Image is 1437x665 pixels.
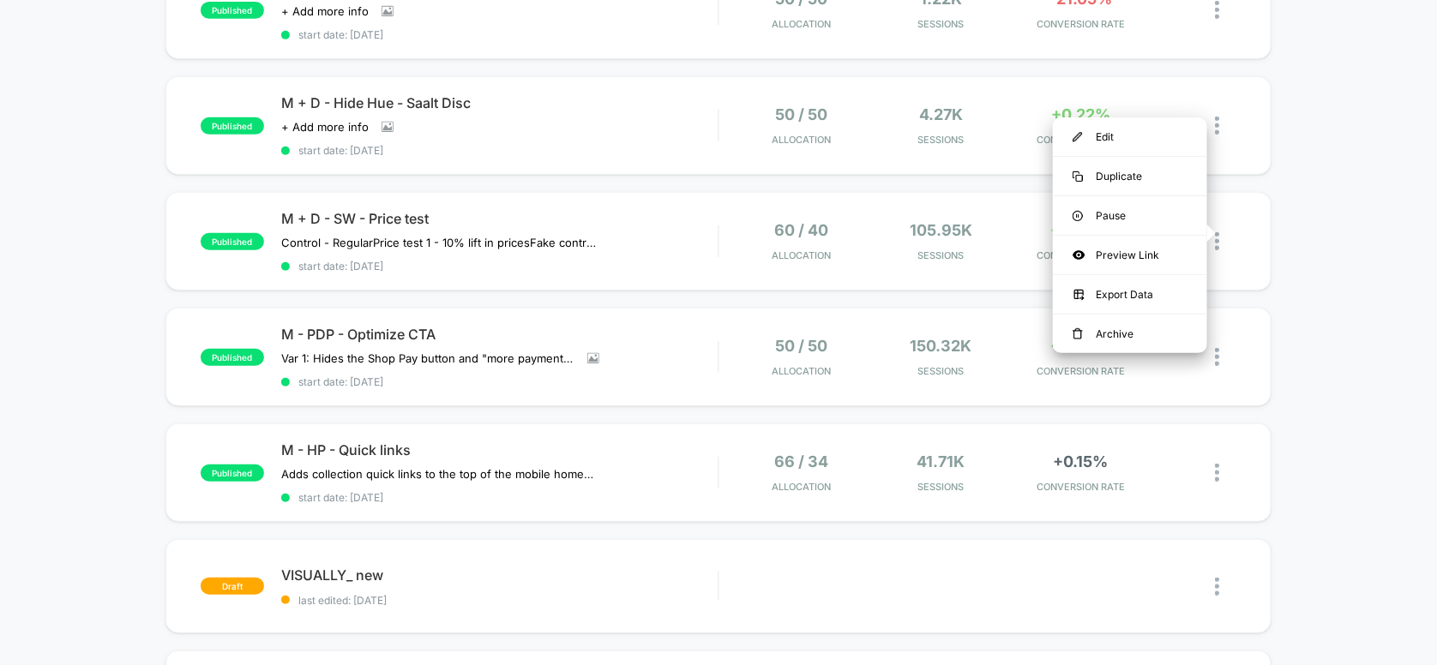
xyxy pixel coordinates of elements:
span: start date: [DATE] [281,144,718,157]
span: start date: [DATE] [281,28,718,41]
span: last edited: [DATE] [281,594,718,607]
span: 4.27k [919,105,963,123]
span: M - HP - Quick links [281,441,718,458]
img: close [1215,464,1219,482]
div: Pause [1053,196,1207,235]
img: close [1215,1,1219,19]
img: menu [1073,211,1083,221]
div: Edit [1053,117,1207,156]
span: M + D - SW - Price test [281,210,718,227]
img: close [1215,232,1219,250]
span: VISUALLY_ new [281,566,718,584]
span: +0.15% [1054,452,1109,470]
img: menu [1073,171,1083,182]
img: close [1215,117,1219,135]
span: 105.95k [910,221,972,239]
span: Allocation [773,481,832,493]
span: 50 / 50 [776,105,828,123]
span: 50 / 50 [776,337,828,355]
span: Allocation [773,18,832,30]
span: CONVERSION RATE [1015,18,1146,30]
span: Adds collection quick links to the top of the mobile homepage [281,467,599,481]
span: Sessions [875,249,1007,261]
span: Allocation [773,249,832,261]
span: Allocation [773,134,832,146]
span: Sessions [875,481,1007,493]
span: 66 / 34 [775,452,829,470]
span: Sessions [875,18,1007,30]
img: menu [1073,328,1083,340]
img: close [1215,348,1219,366]
span: CONVERSION RATE [1015,134,1146,146]
img: close [1215,578,1219,596]
div: Archive [1053,315,1207,353]
span: Control - RegularPrice test 1 - 10% lift in pricesFake control - Removes upsells in CartPrice tes... [281,236,599,249]
span: Sessions [875,365,1007,377]
div: Duplicate [1053,157,1207,195]
span: Var 1: Hides the Shop Pay button and "more payment options" link on PDPsVar 2: Change the CTA col... [281,351,574,365]
span: 60 / 40 [775,221,829,239]
span: CONVERSION RATE [1015,481,1146,493]
div: Export Data [1053,275,1207,314]
span: Allocation [773,365,832,377]
span: 41.71k [917,452,965,470]
span: 150.32k [911,337,972,355]
span: CONVERSION RATE [1015,365,1146,377]
span: start date: [DATE] [281,375,718,388]
span: CONVERSION RATE [1015,249,1146,261]
span: +0.22% [1051,105,1110,123]
span: + Add more info [281,4,369,18]
span: start date: [DATE] [281,260,718,273]
img: menu [1073,132,1083,142]
div: Preview Link [1053,236,1207,274]
span: published [201,2,264,19]
span: Sessions [875,134,1007,146]
span: M + D - Hide Hue - Saalt Disc [281,94,718,111]
span: M - PDP - Optimize CTA [281,326,718,343]
span: start date: [DATE] [281,491,718,504]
